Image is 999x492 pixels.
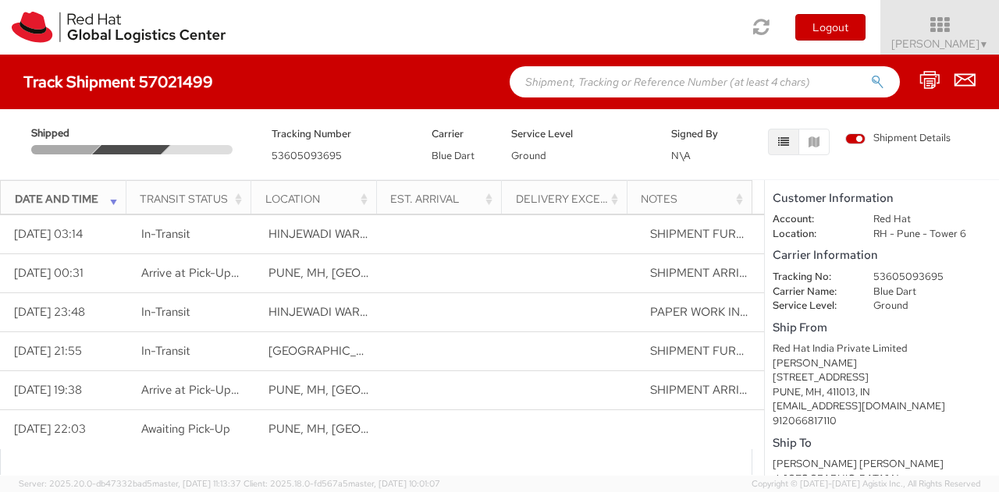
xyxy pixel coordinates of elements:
[773,399,991,414] div: [EMAIL_ADDRESS][DOMAIN_NAME]
[773,385,991,400] div: PUNE, MH, 411013, IN
[272,129,408,140] h5: Tracking Number
[845,131,951,148] label: Shipment Details
[641,191,747,207] div: Notes
[272,149,342,162] span: 53605093695
[390,191,496,207] div: Est. Arrival
[979,38,989,51] span: ▼
[265,191,372,207] div: Location
[141,304,190,320] span: In-Transit
[19,478,241,489] span: Server: 2025.20.0-db47332bad5
[268,304,659,320] span: HINJEWADI WAREHOUSE, KONDHWA, MAHARASHTRA
[761,299,862,313] dt: Service Level:
[141,382,281,398] span: Arrive at Pick-Up Location
[511,149,546,162] span: Ground
[650,304,772,320] span: PAPER WORK INSCAN
[511,129,648,140] h5: Service Level
[671,149,691,162] span: N\A
[845,131,951,146] span: Shipment Details
[141,421,230,437] span: Awaiting Pick-Up
[432,129,489,140] h5: Carrier
[773,192,991,205] h5: Customer Information
[761,270,862,285] dt: Tracking No:
[31,126,98,141] span: Shipped
[773,249,991,262] h5: Carrier Information
[268,226,659,242] span: HINJEWADI WAREHOUSE, KONDHWA, MAHARASHTRA
[268,265,451,281] span: PUNE, MH, IN
[891,37,989,51] span: [PERSON_NAME]
[244,478,440,489] span: Client: 2025.18.0-fd567a5
[773,414,991,429] div: 912066817110
[141,265,281,281] span: Arrive at Pick-Up Location
[773,370,991,385] div: [STREET_ADDRESS]
[761,212,862,227] dt: Account:
[140,191,246,207] div: Transit Status
[141,226,190,242] span: In-Transit
[752,478,980,490] span: Copyright © [DATE]-[DATE] Agistix Inc., All Rights Reserved
[268,382,451,398] span: PUNE, MH, IN
[650,382,763,398] span: SHIPMENT ARRIVED
[15,191,121,207] div: Date and Time
[761,227,862,242] dt: Location:
[516,191,622,207] div: Delivery Exception
[141,343,190,359] span: In-Transit
[671,129,728,140] h5: Signed By
[23,73,213,90] h4: Track Shipment 57021499
[348,478,440,489] span: master, [DATE] 10:01:07
[650,343,842,359] span: SHIPMENT FURTHER CONNECTED
[773,321,991,334] h5: Ship From
[152,478,241,489] span: master, [DATE] 11:13:37
[650,226,842,242] span: SHIPMENT FURTHER CONNECTED
[12,12,226,43] img: rh-logistics-00dfa346123c4ec078e1.svg
[773,437,991,450] h5: Ship To
[432,149,475,162] span: Blue Dart
[510,66,900,97] input: Shipment, Tracking or Reference Number (at least 4 chars)
[795,14,866,41] button: Logout
[268,421,451,437] span: PUNE, MH, IN
[650,265,763,281] span: SHIPMENT ARRIVED
[773,342,991,370] div: Red Hat India Private Limited [PERSON_NAME]
[761,285,862,299] dt: Carrier Name:
[268,343,639,359] span: MAGARPATTA CITY PUD, PUNE, MAHARASHTRA
[773,457,991,472] div: [PERSON_NAME] [PERSON_NAME]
